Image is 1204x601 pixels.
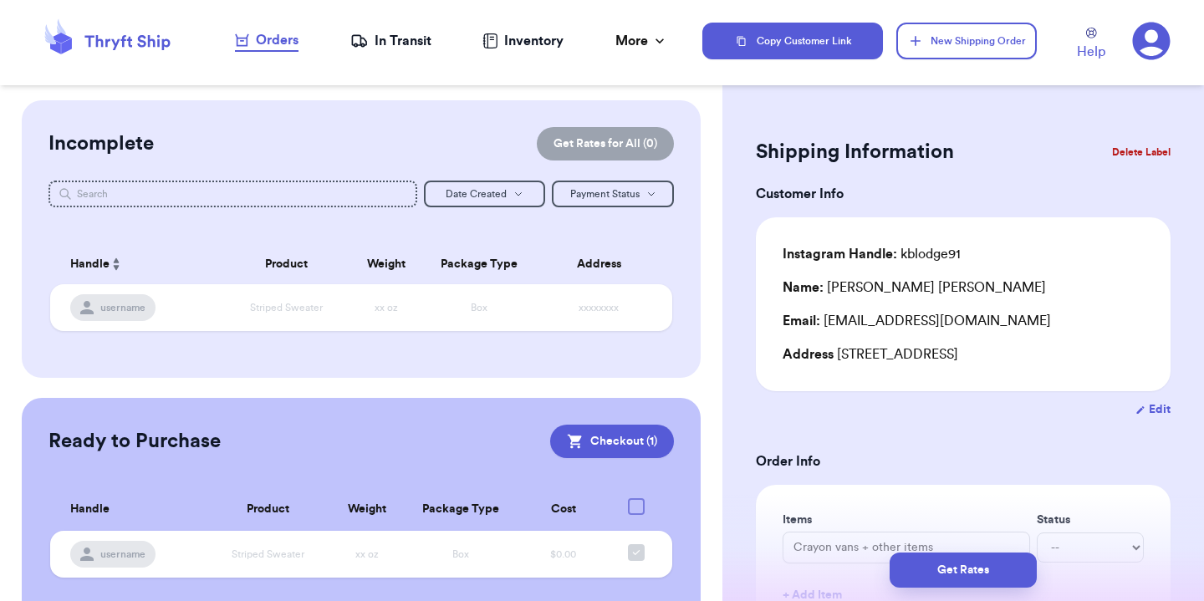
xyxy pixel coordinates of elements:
[783,344,1144,364] div: [STREET_ADDRESS]
[250,303,323,313] span: Striped Sweater
[482,31,564,51] a: Inventory
[517,488,610,531] th: Cost
[756,184,1171,204] h3: Customer Info
[235,30,298,50] div: Orders
[890,553,1037,588] button: Get Rates
[756,451,1171,471] h3: Order Info
[783,348,834,361] span: Address
[70,256,110,273] span: Handle
[235,30,298,52] a: Orders
[232,549,304,559] span: Striped Sweater
[110,254,123,274] button: Sort ascending
[552,181,674,207] button: Payment Status
[375,303,398,313] span: xx oz
[48,428,221,455] h2: Ready to Purchase
[702,23,883,59] button: Copy Customer Link
[579,303,619,313] span: xxxxxxxx
[423,244,535,284] th: Package Type
[1135,401,1171,418] button: Edit
[405,488,517,531] th: Package Type
[224,244,349,284] th: Product
[783,278,1046,298] div: [PERSON_NAME] [PERSON_NAME]
[1077,42,1105,62] span: Help
[783,281,824,294] span: Name:
[550,425,674,458] button: Checkout (1)
[1037,512,1144,528] label: Status
[1077,28,1105,62] a: Help
[896,23,1037,59] button: New Shipping Order
[206,488,330,531] th: Product
[550,549,576,559] span: $0.00
[48,181,417,207] input: Search
[446,189,507,199] span: Date Created
[756,139,954,166] h2: Shipping Information
[615,31,668,51] div: More
[783,244,961,264] div: kblodge91
[452,549,469,559] span: Box
[100,548,145,561] span: username
[783,314,820,328] span: Email:
[424,181,546,207] button: Date Created
[330,488,405,531] th: Weight
[100,301,145,314] span: username
[783,247,897,261] span: Instagram Handle:
[783,512,1030,528] label: Items
[50,488,206,531] th: Handle
[1105,134,1177,171] button: Delete Label
[570,189,640,199] span: Payment Status
[471,303,487,313] span: Box
[355,549,379,559] span: xx oz
[783,311,1144,331] div: [EMAIL_ADDRESS][DOMAIN_NAME]
[535,244,672,284] th: Address
[537,127,674,160] button: Get Rates for All (0)
[350,31,431,51] a: In Transit
[349,244,423,284] th: Weight
[48,130,154,157] h2: Incomplete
